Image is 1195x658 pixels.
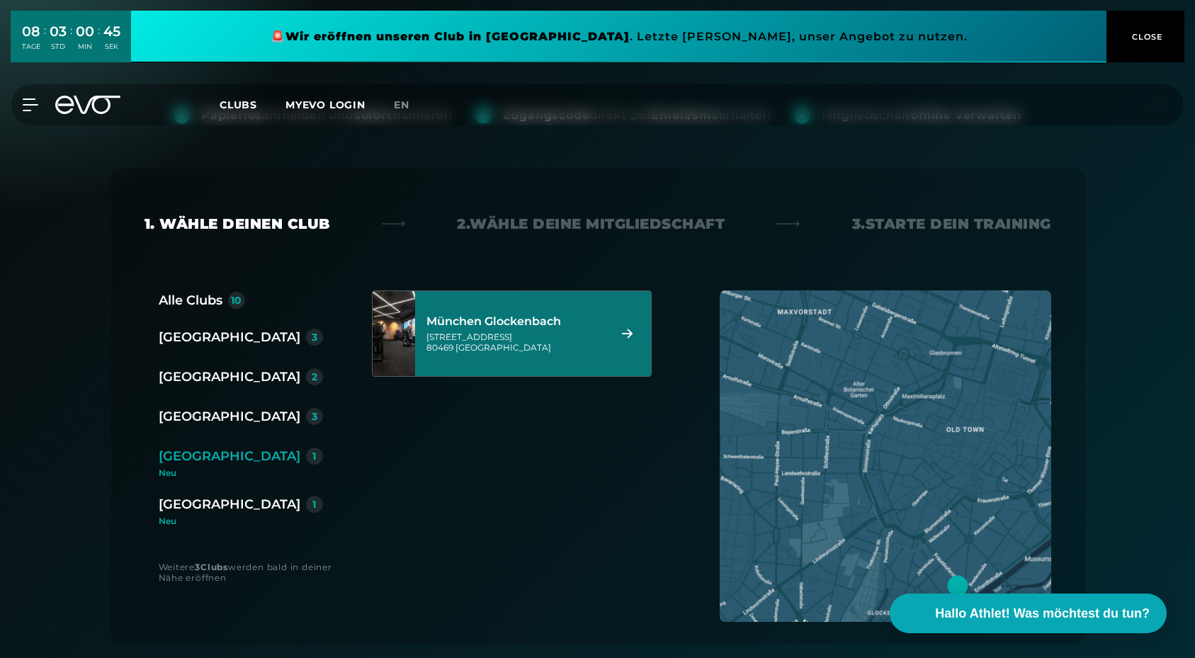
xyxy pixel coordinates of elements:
button: Hallo Athlet! Was möchtest du tun? [890,594,1167,633]
div: [GEOGRAPHIC_DATA] [159,494,300,514]
div: [GEOGRAPHIC_DATA] [159,446,300,466]
div: 2. Wähle deine Mitgliedschaft [457,214,725,234]
div: [GEOGRAPHIC_DATA] [159,367,300,387]
div: : [44,23,46,60]
div: 3 [312,332,317,342]
a: MYEVO LOGIN [285,98,366,111]
div: [GEOGRAPHIC_DATA] [159,407,300,426]
div: 03 [50,21,67,42]
div: 1 [312,451,316,461]
div: München Glockenbach [426,314,604,329]
strong: 3 [195,562,200,572]
div: Neu [159,517,323,526]
div: 45 [103,21,120,42]
div: 10 [231,295,242,305]
div: Alle Clubs [159,290,222,310]
div: : [98,23,100,60]
div: [STREET_ADDRESS] 80469 [GEOGRAPHIC_DATA] [426,331,604,353]
div: Neu [159,469,334,477]
a: en [394,97,426,113]
div: [GEOGRAPHIC_DATA] [159,327,300,347]
button: CLOSE [1106,11,1184,62]
div: 08 [22,21,40,42]
div: : [70,23,72,60]
img: map [720,290,1051,622]
div: 2 [312,372,317,382]
span: Clubs [220,98,257,111]
img: München Glockenbach [351,291,436,376]
div: 1 [312,499,316,509]
div: 3 [312,412,317,421]
div: 1. Wähle deinen Club [145,214,330,234]
div: TAGE [22,42,40,52]
div: Weitere werden bald in deiner Nähe eröffnen [159,562,344,583]
a: Clubs [220,98,285,111]
strong: Clubs [200,562,228,572]
span: en [394,98,409,111]
span: Hallo Athlet! Was möchtest du tun? [935,604,1150,623]
span: CLOSE [1128,30,1163,43]
div: SEK [103,42,120,52]
div: STD [50,42,67,52]
div: MIN [76,42,94,52]
div: 00 [76,21,94,42]
div: 3. Starte dein Training [852,214,1051,234]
